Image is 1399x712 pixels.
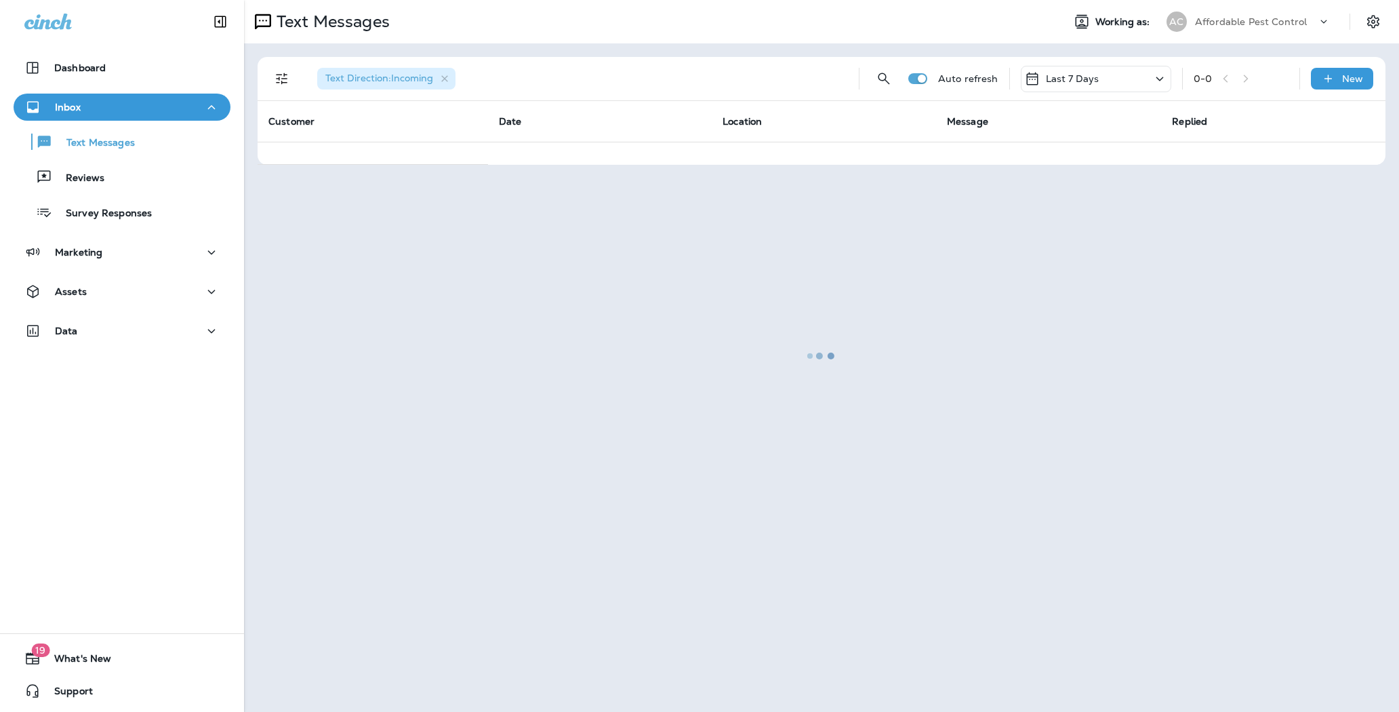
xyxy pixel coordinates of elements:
[41,653,111,669] span: What's New
[14,239,230,266] button: Marketing
[54,62,106,73] p: Dashboard
[31,644,49,657] span: 19
[55,325,78,336] p: Data
[1342,73,1363,84] p: New
[52,172,104,185] p: Reviews
[14,54,230,81] button: Dashboard
[52,207,152,220] p: Survey Responses
[55,102,81,113] p: Inbox
[14,677,230,705] button: Support
[14,198,230,226] button: Survey Responses
[14,645,230,672] button: 19What's New
[201,8,239,35] button: Collapse Sidebar
[41,686,93,702] span: Support
[14,317,230,344] button: Data
[55,286,87,297] p: Assets
[53,137,135,150] p: Text Messages
[14,127,230,156] button: Text Messages
[14,278,230,305] button: Assets
[55,247,102,258] p: Marketing
[14,163,230,191] button: Reviews
[14,94,230,121] button: Inbox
